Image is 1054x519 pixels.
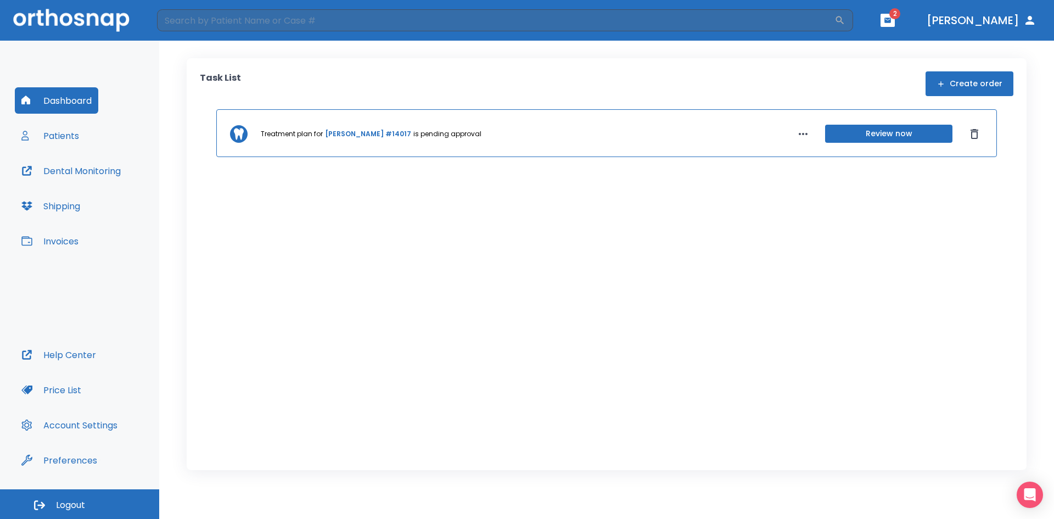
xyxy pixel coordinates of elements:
[15,342,103,368] button: Help Center
[15,377,88,403] button: Price List
[15,193,87,219] button: Shipping
[15,158,127,184] button: Dental Monitoring
[15,122,86,149] button: Patients
[56,499,85,511] span: Logout
[966,125,983,143] button: Dismiss
[15,412,124,438] button: Account Settings
[413,129,481,139] p: is pending approval
[325,129,411,139] a: [PERSON_NAME] #14017
[922,10,1041,30] button: [PERSON_NAME]
[1017,482,1043,508] div: Open Intercom Messenger
[926,71,1013,96] button: Create order
[261,129,323,139] p: Treatment plan for
[95,455,105,465] div: Tooltip anchor
[825,125,952,143] button: Review now
[200,71,241,96] p: Task List
[889,8,900,19] span: 2
[15,447,104,473] button: Preferences
[13,9,130,31] img: Orthosnap
[157,9,834,31] input: Search by Patient Name or Case #
[15,87,98,114] button: Dashboard
[15,228,85,254] button: Invoices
